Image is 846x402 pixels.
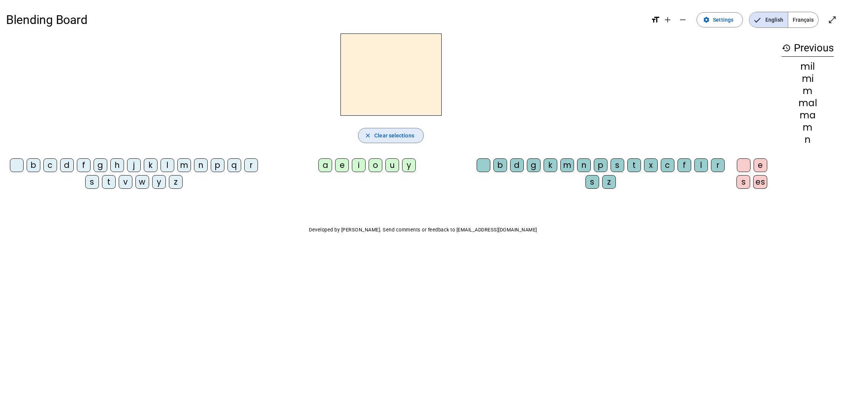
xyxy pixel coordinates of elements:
button: Increase font size [660,12,675,27]
div: mi [782,74,834,83]
div: u [385,158,399,172]
div: w [135,175,149,189]
button: Settings [697,12,743,27]
div: m [177,158,191,172]
div: r [711,158,725,172]
mat-icon: open_in_full [828,15,837,24]
div: k [144,158,157,172]
button: Clear selections [358,128,424,143]
div: t [627,158,641,172]
h1: Blending Board [6,8,645,32]
h3: Previous [782,40,834,57]
div: b [493,158,507,172]
div: p [211,158,224,172]
div: m [782,86,834,96]
div: z [602,175,616,189]
button: Decrease font size [675,12,690,27]
div: es [753,175,767,189]
div: d [510,158,524,172]
mat-icon: settings [703,16,710,23]
mat-icon: add [663,15,672,24]
div: i [352,158,366,172]
div: mil [782,62,834,71]
div: s [736,175,750,189]
div: e [754,158,767,172]
p: Developed by [PERSON_NAME]. Send comments or feedback to [EMAIL_ADDRESS][DOMAIN_NAME] [6,225,840,234]
span: English [749,12,788,27]
div: r [244,158,258,172]
div: d [60,158,74,172]
div: mal [782,99,834,108]
div: t [102,175,116,189]
div: b [27,158,40,172]
div: e [335,158,349,172]
div: a [318,158,332,172]
span: Français [788,12,818,27]
div: y [152,175,166,189]
div: s [585,175,599,189]
div: s [611,158,624,172]
div: p [594,158,607,172]
button: Enter full screen [825,12,840,27]
div: h [110,158,124,172]
div: f [677,158,691,172]
div: y [402,158,416,172]
mat-icon: history [782,43,791,53]
mat-button-toggle-group: Language selection [749,12,819,28]
div: c [661,158,674,172]
div: z [169,175,183,189]
div: k [544,158,557,172]
div: s [85,175,99,189]
div: n [782,135,834,144]
mat-icon: format_size [651,15,660,24]
span: Settings [713,15,733,24]
span: Clear selections [374,131,414,140]
mat-icon: close [364,132,371,139]
div: g [94,158,107,172]
div: ma [782,111,834,120]
div: l [694,158,708,172]
div: c [43,158,57,172]
div: m [560,158,574,172]
div: g [527,158,541,172]
div: j [127,158,141,172]
div: q [227,158,241,172]
div: n [194,158,208,172]
div: x [644,158,658,172]
div: l [161,158,174,172]
div: o [369,158,382,172]
mat-icon: remove [678,15,687,24]
div: f [77,158,91,172]
div: m [782,123,834,132]
div: n [577,158,591,172]
div: v [119,175,132,189]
